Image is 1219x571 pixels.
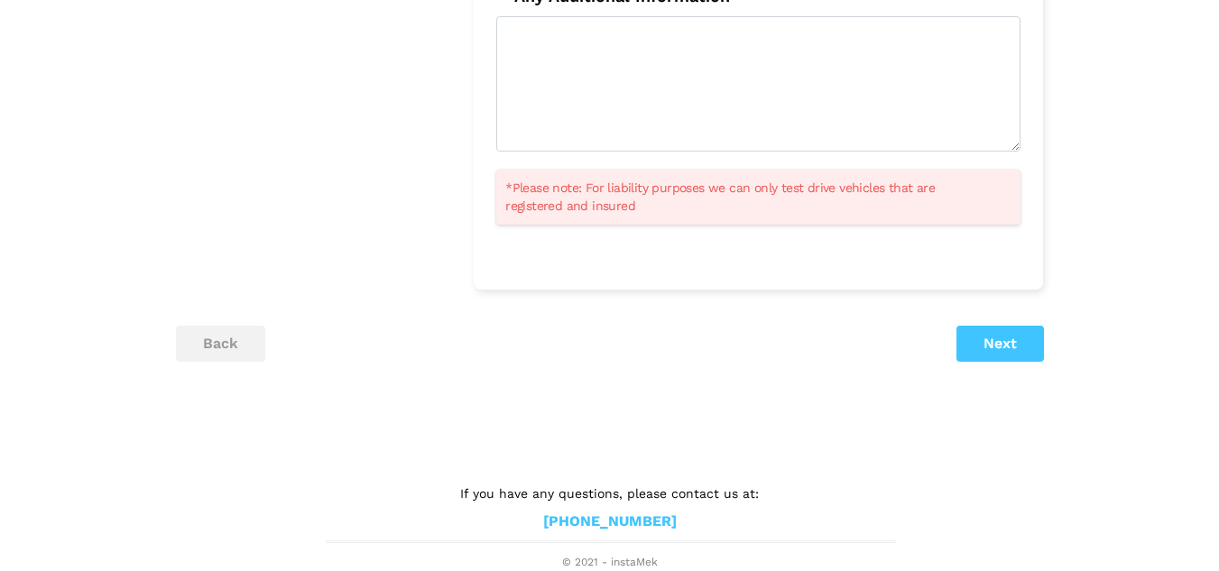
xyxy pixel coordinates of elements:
span: © 2021 - instaMek [326,556,894,570]
span: *Please note: For liability purposes we can only test drive vehicles that are registered and insured [505,179,989,215]
button: Next [956,326,1044,362]
p: If you have any questions, please contact us at: [326,484,894,503]
button: back [176,326,265,362]
a: [PHONE_NUMBER] [543,512,677,531]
